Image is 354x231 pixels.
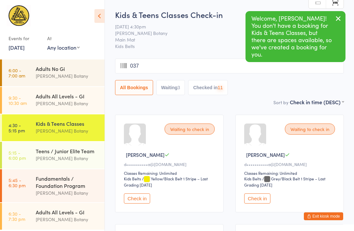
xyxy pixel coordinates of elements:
[36,208,99,216] div: Adults All Levels - GI
[124,176,208,188] span: / Yellow/Black Belt 1 Stripe – Last Grading [DATE]
[36,175,99,189] div: Fundamentals / Foundation Program
[273,99,288,106] label: Sort by
[244,170,337,176] div: Classes Remaining: Unlimited
[36,72,99,80] div: [PERSON_NAME] Botany
[2,203,105,230] a: 6:30 -7:30 pmAdults All Levels - GI[PERSON_NAME] Botany
[290,98,344,106] div: Check in time (DESC)
[9,211,25,222] time: 6:30 - 7:30 pm
[115,80,153,95] button: All Bookings
[9,44,25,51] a: [DATE]
[124,176,141,181] div: Kids Belts
[165,124,215,135] div: Waiting to check in
[36,120,99,127] div: Kids & Teens Classes
[9,68,25,78] time: 6:00 - 7:00 am
[115,58,344,74] input: Search
[9,177,26,188] time: 5:45 - 6:30 pm
[178,85,180,90] div: 3
[218,85,223,90] div: 11
[36,92,99,100] div: Adults All Levels - GI
[115,9,344,20] h2: Kids & Teens Classes Check-in
[47,33,80,44] div: At
[124,161,217,167] div: d•••••••••••a@[DOMAIN_NAME]
[246,151,285,158] span: [PERSON_NAME]
[9,150,26,160] time: 5:15 - 6:00 pm
[9,33,41,44] div: Events for
[2,169,105,202] a: 5:45 -6:30 pmFundamentals / Foundation Program[PERSON_NAME] Botany
[36,100,99,107] div: [PERSON_NAME] Botany
[156,80,185,95] button: Waiting3
[244,161,337,167] div: d•••••••••••a@[DOMAIN_NAME]
[115,43,344,49] span: Kids Belts
[7,5,31,26] img: Gracie Botany
[115,36,334,43] span: Main Mat
[2,142,105,169] a: 5:15 -6:00 pmTeens / Junior Elite Team[PERSON_NAME] Botany
[115,30,334,36] span: [PERSON_NAME] Botany
[246,11,345,62] div: Welcome, [PERSON_NAME]! You don't have a booking for Kids & Teens Classes, but there are spaces a...
[124,170,217,176] div: Classes Remaining: Unlimited
[2,59,105,86] a: 6:00 -7:00 amAdults No Gi[PERSON_NAME] Botany
[36,155,99,162] div: [PERSON_NAME] Botany
[36,189,99,197] div: [PERSON_NAME] Botany
[9,123,25,133] time: 4:30 - 5:15 pm
[285,124,335,135] div: Waiting to check in
[36,65,99,72] div: Adults No Gi
[2,114,105,141] a: 4:30 -5:15 pmKids & Teens Classes[PERSON_NAME] Botany
[36,216,99,223] div: [PERSON_NAME] Botany
[126,151,165,158] span: [PERSON_NAME]
[9,95,27,106] time: 9:30 - 10:30 am
[36,147,99,155] div: Teens / Junior Elite Team
[36,127,99,135] div: [PERSON_NAME] Botany
[244,176,261,181] div: Kids Belts
[124,193,150,204] button: Check in
[244,176,325,188] span: / Grey/Black Belt 1 Stripe – Last Grading [DATE]
[2,87,105,114] a: 9:30 -10:30 amAdults All Levels - GI[PERSON_NAME] Botany
[188,80,227,95] button: Checked in11
[115,23,334,30] span: [DATE] 4:30pm
[304,212,343,220] button: Exit kiosk mode
[244,193,270,204] button: Check in
[47,44,80,51] div: Any location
